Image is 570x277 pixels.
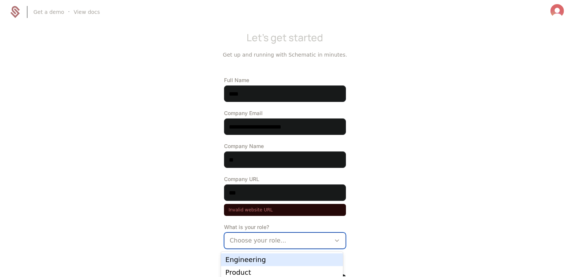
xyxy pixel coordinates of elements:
[224,142,346,150] label: Company Name
[550,4,564,18] img: 's logo
[33,8,64,16] a: Get a demo
[226,269,338,276] div: Product
[224,76,346,84] label: Full Name
[68,7,70,16] span: ·
[74,8,100,16] a: View docs
[224,204,346,216] div: Invalid website URL
[550,4,564,18] button: Open user button
[224,109,346,117] label: Company Email
[224,175,346,183] label: Company URL
[226,256,338,263] div: Engineering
